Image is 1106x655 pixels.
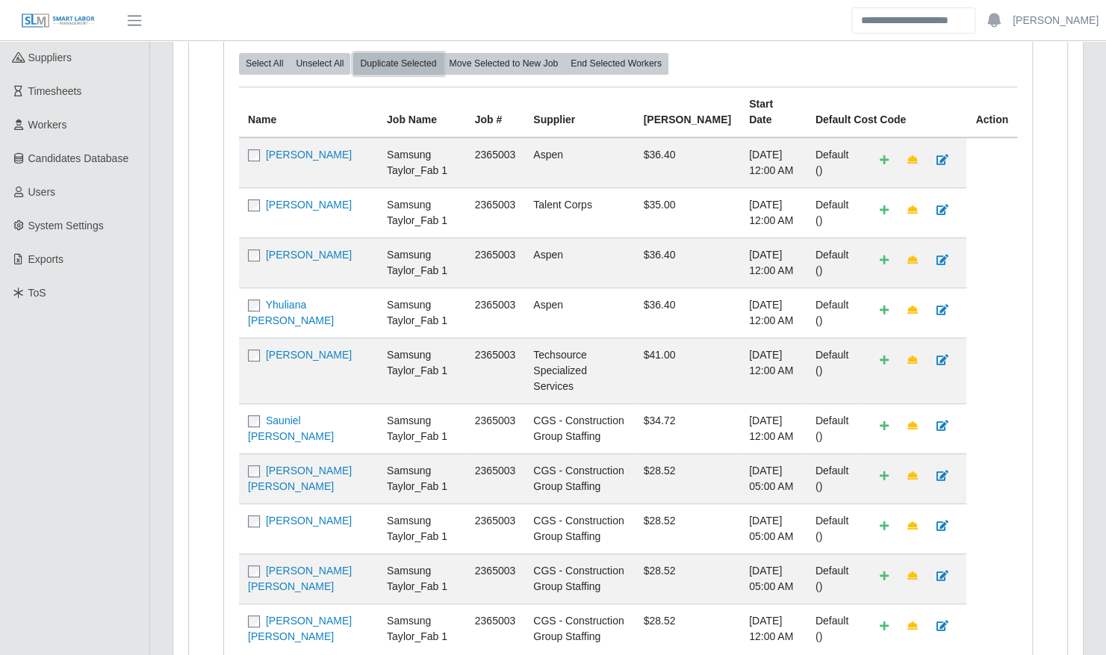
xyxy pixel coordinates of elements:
[897,147,927,173] a: Make Team Lead
[524,288,634,338] td: Aspen
[266,515,352,527] a: [PERSON_NAME]
[807,603,861,654] td: Default ()
[28,85,82,97] span: Timesheets
[466,187,525,238] td: 2365003
[635,603,740,654] td: $28.52
[248,415,334,442] a: Sauniel [PERSON_NAME]
[378,553,466,603] td: Samsung Taylor_Fab 1
[869,197,898,223] a: Add Default Cost Code
[897,613,927,639] a: Make Team Lead
[466,238,525,288] td: 2365003
[807,187,861,238] td: Default ()
[869,413,898,439] a: Add Default Cost Code
[740,187,807,238] td: [DATE] 12:00 AM
[28,287,46,299] span: ToS
[635,87,740,137] th: [PERSON_NAME]
[807,288,861,338] td: Default ()
[248,565,352,592] a: [PERSON_NAME] [PERSON_NAME]
[28,152,129,164] span: Candidates Database
[635,137,740,188] td: $36.40
[378,403,466,453] td: Samsung Taylor_Fab 1
[524,187,634,238] td: Talent Corps
[807,137,861,188] td: Default ()
[466,137,525,188] td: 2365003
[378,288,466,338] td: Samsung Taylor_Fab 1
[851,7,975,34] input: Search
[635,553,740,603] td: $28.52
[635,238,740,288] td: $36.40
[239,53,290,74] button: Select All
[466,603,525,654] td: 2365003
[807,238,861,288] td: Default ()
[378,238,466,288] td: Samsung Taylor_Fab 1
[28,119,67,131] span: Workers
[248,299,334,326] a: Yhuliana [PERSON_NAME]
[869,347,898,373] a: Add Default Cost Code
[807,553,861,603] td: Default ()
[897,563,927,589] a: Make Team Lead
[740,338,807,403] td: [DATE] 12:00 AM
[897,347,927,373] a: Make Team Lead
[524,403,634,453] td: CGS - Construction Group Staffing
[353,53,443,74] button: Duplicate Selected
[635,453,740,503] td: $28.52
[266,149,352,161] a: [PERSON_NAME]
[378,503,466,553] td: Samsung Taylor_Fab 1
[466,553,525,603] td: 2365003
[740,238,807,288] td: [DATE] 12:00 AM
[524,87,634,137] th: Supplier
[524,453,634,503] td: CGS - Construction Group Staffing
[807,87,967,137] th: Default Cost Code
[466,403,525,453] td: 2365003
[466,87,525,137] th: Job #
[740,403,807,453] td: [DATE] 12:00 AM
[524,238,634,288] td: Aspen
[740,288,807,338] td: [DATE] 12:00 AM
[28,52,72,63] span: Suppliers
[378,603,466,654] td: Samsung Taylor_Fab 1
[524,603,634,654] td: CGS - Construction Group Staffing
[239,53,350,74] div: bulk actions
[897,463,927,489] a: Make Team Lead
[466,338,525,403] td: 2365003
[289,53,350,74] button: Unselect All
[266,349,352,361] a: [PERSON_NAME]
[524,338,634,403] td: Techsource Specialized Services
[807,338,861,403] td: Default ()
[28,186,56,198] span: Users
[28,253,63,265] span: Exports
[635,503,740,553] td: $28.52
[740,137,807,188] td: [DATE] 12:00 AM
[564,53,668,74] button: End Selected Workers
[466,503,525,553] td: 2365003
[248,465,352,492] a: [PERSON_NAME] [PERSON_NAME]
[869,147,898,173] a: Add Default Cost Code
[266,249,352,261] a: [PERSON_NAME]
[869,613,898,639] a: Add Default Cost Code
[635,338,740,403] td: $41.00
[897,513,927,539] a: Make Team Lead
[807,503,861,553] td: Default ()
[897,413,927,439] a: Make Team Lead
[807,403,861,453] td: Default ()
[869,463,898,489] a: Add Default Cost Code
[28,220,104,232] span: System Settings
[466,453,525,503] td: 2365003
[869,513,898,539] a: Add Default Cost Code
[869,247,898,273] a: Add Default Cost Code
[869,297,898,323] a: Add Default Cost Code
[239,87,378,137] th: Name
[442,53,565,74] button: Move Selected to New Job
[897,297,927,323] a: Make Team Lead
[378,453,466,503] td: Samsung Taylor_Fab 1
[378,338,466,403] td: Samsung Taylor_Fab 1
[378,87,466,137] th: Job Name
[807,453,861,503] td: Default ()
[21,13,96,29] img: SLM Logo
[1013,13,1099,28] a: [PERSON_NAME]
[740,87,807,137] th: Start Date
[635,288,740,338] td: $36.40
[378,187,466,238] td: Samsung Taylor_Fab 1
[740,553,807,603] td: [DATE] 05:00 AM
[635,403,740,453] td: $34.72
